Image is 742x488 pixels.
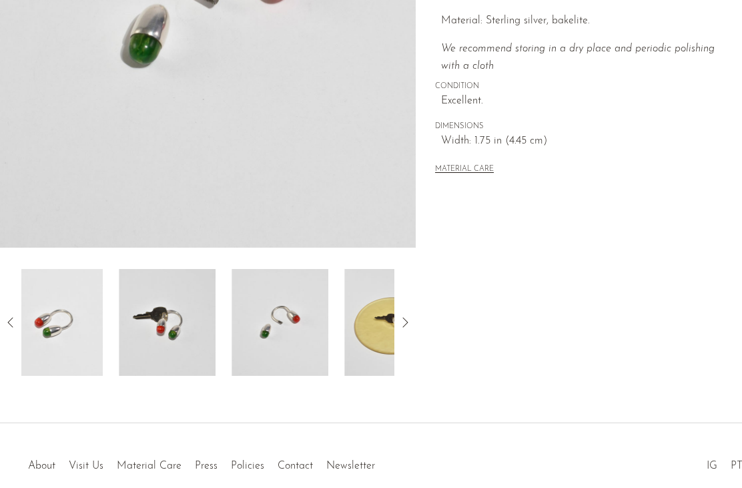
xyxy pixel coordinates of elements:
a: Press [195,461,218,471]
span: Width: 1.75 in (4.45 cm) [441,133,721,150]
span: DIMENSIONS [435,121,721,133]
a: Material Care [117,461,181,471]
a: IG [707,461,717,471]
ul: Quick links [21,450,382,475]
img: Red and Green Key Ring [232,269,328,376]
a: Visit Us [69,461,103,471]
a: Policies [231,461,264,471]
span: CONDITION [435,81,721,93]
i: We recommend storing in a dry place and periodic polishing with a cloth [441,43,715,71]
span: Excellent. [441,93,721,110]
button: MATERIAL CARE [435,165,494,175]
img: Red and Green Key Ring [119,269,216,376]
a: About [28,461,55,471]
p: Material: Sterling silver, bakelite. [441,13,721,30]
img: Red and Green Key Ring [344,269,441,376]
img: Red and Green Key Ring [6,269,103,376]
